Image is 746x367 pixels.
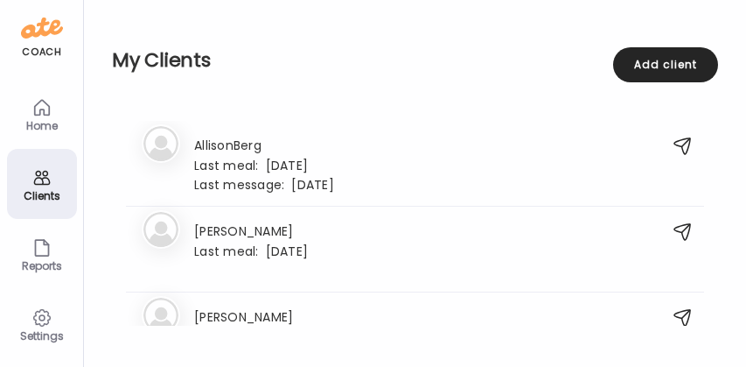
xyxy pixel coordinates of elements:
[613,47,718,82] div: Add client
[194,176,334,192] div: [DATE]
[194,243,308,258] div: [DATE]
[194,307,334,325] h3: [PERSON_NAME]
[10,120,73,131] div: Home
[10,330,73,342] div: Settings
[10,260,73,272] div: Reports
[194,135,334,153] h3: AllisonBerg
[194,157,334,173] div: [DATE]
[194,243,266,261] span: Last meal:
[21,14,63,42] img: ate
[112,47,718,74] h2: My Clients
[22,45,61,60] div: coach
[10,190,73,201] div: Clients
[194,176,291,194] span: Last message:
[194,157,266,175] span: Last meal:
[194,221,308,239] h3: [PERSON_NAME]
